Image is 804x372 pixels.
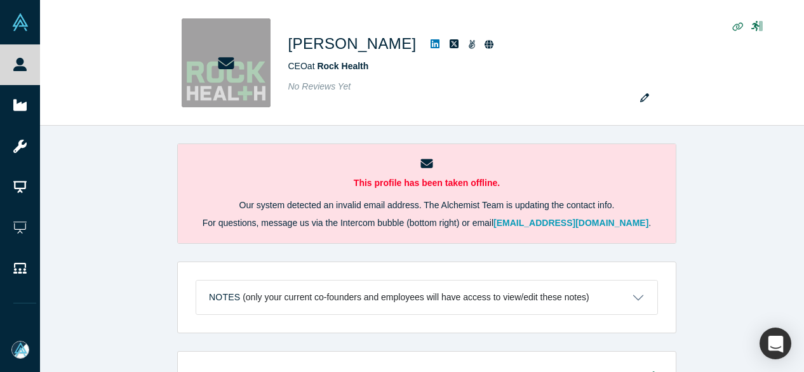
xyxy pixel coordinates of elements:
img: Mia Scott's Account [11,341,29,359]
p: (only your current co-founders and employees will have access to view/edit these notes) [243,292,589,303]
p: This profile has been taken offline. [196,176,658,190]
p: Our system detected an invalid email address. The Alchemist Team is updating the contact info. [196,199,658,212]
a: [EMAIL_ADDRESS][DOMAIN_NAME] [493,218,648,228]
a: Rock Health [317,61,368,71]
p: For questions, message us via the Intercom bubble (bottom right) or email . [196,216,658,230]
img: Alchemist Vault Logo [11,13,29,31]
h1: [PERSON_NAME] [288,32,417,55]
span: CEO at [288,61,369,71]
h3: Notes [209,291,240,304]
span: No Reviews Yet [288,81,351,91]
button: Notes (only your current co-founders and employees will have access to view/edit these notes) [196,281,657,314]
